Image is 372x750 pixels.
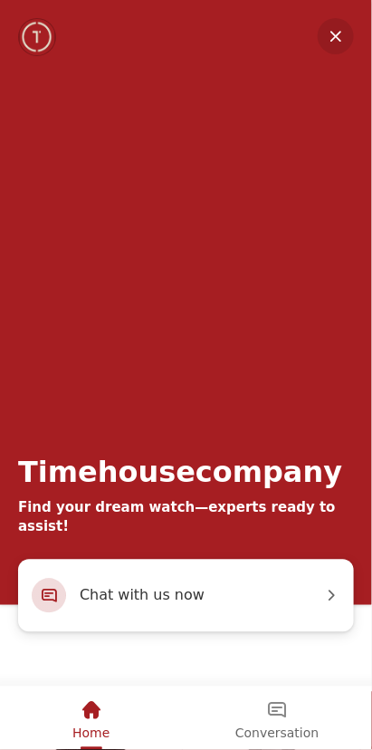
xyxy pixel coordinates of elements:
[235,726,319,741] span: Conversation
[20,19,55,55] img: Company logo
[72,726,110,741] span: Home
[2,687,181,747] div: Home
[18,499,354,537] div: Find your dream watch—experts ready to assist!
[318,18,354,54] em: Minimize
[18,456,342,490] div: Timehousecompany
[18,560,354,632] div: Chat with us now
[185,687,371,747] div: Conversation
[80,584,322,608] span: Chat with us now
